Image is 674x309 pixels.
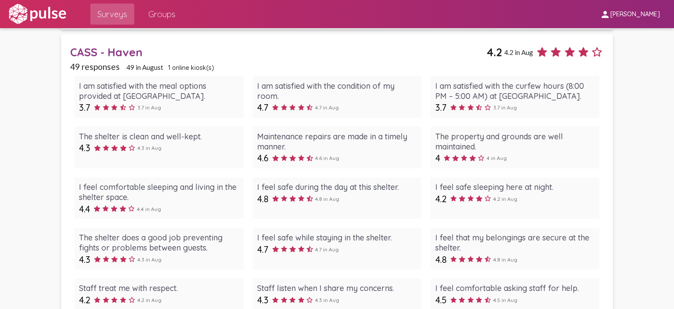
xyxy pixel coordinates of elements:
[435,254,447,265] span: 4.8
[315,196,339,202] span: 4.8 in Aug
[257,283,417,293] div: Staff listen when I share my concerns.
[79,131,239,142] div: The shelter is clean and well-kept.
[487,45,502,59] span: 4.2
[141,4,183,25] a: Groups
[610,11,660,18] span: [PERSON_NAME]
[79,142,90,153] span: 4.3
[97,6,127,22] span: Surveys
[137,297,161,303] span: 4.2 in Aug
[70,45,487,59] div: CASS - Haven
[493,297,517,303] span: 4.5 in Aug
[137,145,161,151] span: 4.3 in Aug
[257,102,269,113] span: 4.7
[493,104,517,111] span: 3.7 in Aug
[593,6,667,22] button: [PERSON_NAME]
[435,131,595,152] div: The property and grounds are well maintained.
[257,244,269,255] span: 4.7
[137,256,161,263] span: 4.3 in Aug
[315,155,339,161] span: 4.6 in Aug
[79,81,239,101] div: I am satisfied with the meal options provided at [GEOGRAPHIC_DATA].
[435,182,595,192] div: I feel safe sleeping here at night.
[315,246,339,253] span: 4.7 in Aug
[126,63,163,71] span: 49 in August
[493,256,517,263] span: 4.8 in Aug
[79,233,239,253] div: The shelter does a good job preventing fights or problems between guests.
[435,153,440,164] span: 4
[168,64,214,72] span: 1 online kiosk(s)
[435,294,447,305] span: 4.5
[435,193,447,204] span: 4.2
[435,81,595,101] div: I am satisfied with the curfew hours (8:00 PM – 5:00 AM) at [GEOGRAPHIC_DATA].
[79,102,90,113] span: 3.7
[257,233,417,243] div: I feel safe while staying in the shelter.
[493,196,517,202] span: 4.2 in Aug
[257,182,417,192] div: I feel safe during the day at this shelter.
[257,153,269,164] span: 4.6
[315,104,339,111] span: 4.7 in Aug
[257,131,417,152] div: Maintenance repairs are made in a timely manner.
[137,104,161,111] span: 3.7 in Aug
[435,283,595,293] div: I feel comfortable asking staff for help.
[7,3,68,25] img: white-logo.svg
[435,233,595,253] div: I feel that my belongings are secure at the shelter.
[79,182,239,202] div: I feel comfortable sleeping and living in the shelter space.
[79,294,90,305] span: 4.2
[315,297,339,303] span: 4.3 in Aug
[257,193,269,204] span: 4.8
[79,204,90,214] span: 4.4
[79,254,90,265] span: 4.3
[257,81,417,101] div: I am satisfied with the condition of my room.
[70,62,120,72] span: 49 responses
[79,283,239,293] div: Staff treat me with respect.
[148,6,176,22] span: Groups
[90,4,134,25] a: Surveys
[257,294,269,305] span: 4.3
[487,155,507,161] span: 4 in Aug
[435,102,447,113] span: 3.7
[137,206,161,212] span: 4.4 in Aug
[600,9,610,20] mat-icon: person
[504,48,533,56] span: 4.2 in Aug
